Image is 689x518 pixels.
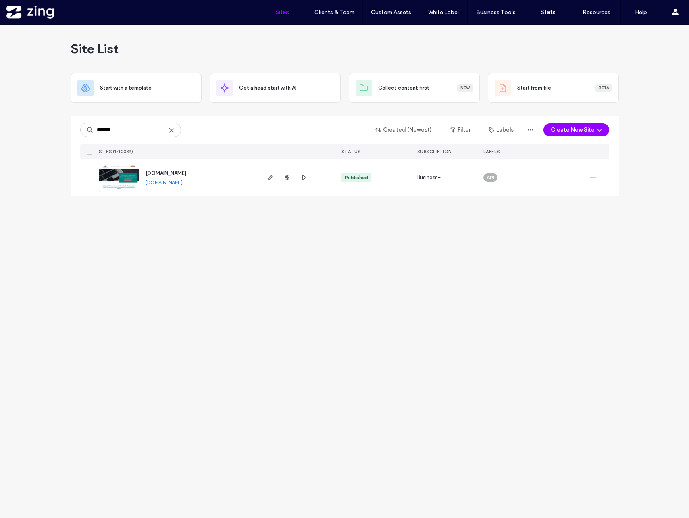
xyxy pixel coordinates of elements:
label: Stats [541,8,556,16]
button: Labels [482,123,521,136]
div: Published [345,174,368,181]
label: Business Tools [476,9,516,16]
a: [DOMAIN_NAME] [146,179,183,185]
a: [DOMAIN_NAME] [146,170,186,176]
div: New [457,84,473,92]
label: Help [635,9,647,16]
button: Filter [442,123,479,136]
span: STATUS [341,149,361,155]
span: Start with a template [100,84,152,92]
label: Sites [275,8,289,16]
label: Custom Assets [371,9,411,16]
span: SITES (1/10039) [99,149,133,155]
button: Created (Newest) [368,123,439,136]
label: Resources [583,9,610,16]
span: API [487,174,494,181]
div: Collect content firstNew [349,73,480,103]
button: Create New Site [543,123,609,136]
label: White Label [428,9,459,16]
div: Start from fileBeta [488,73,619,103]
span: SUBSCRIPTION [417,149,452,155]
span: Business+ [417,173,441,182]
span: Get a head start with AI [239,84,296,92]
span: Site List [71,41,119,57]
span: Help [19,6,35,13]
div: Beta [595,84,612,92]
div: Get a head start with AI [210,73,341,103]
span: LABELS [483,149,500,155]
label: Clients & Team [314,9,354,16]
span: Collect content first [378,84,429,92]
div: Start with a template [71,73,202,103]
span: Start from file [517,84,551,92]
